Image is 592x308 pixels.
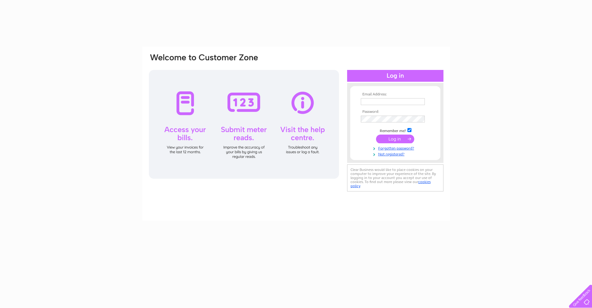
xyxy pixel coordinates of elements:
div: Clear Business would like to place cookies on your computer to improve your experience of the sit... [347,164,443,191]
td: Remember me? [359,127,431,133]
a: Not registered? [361,151,431,157]
th: Password: [359,110,431,114]
a: Forgotten password? [361,145,431,151]
input: Submit [376,135,414,143]
th: Email Address: [359,92,431,97]
a: cookies policy [351,180,431,188]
